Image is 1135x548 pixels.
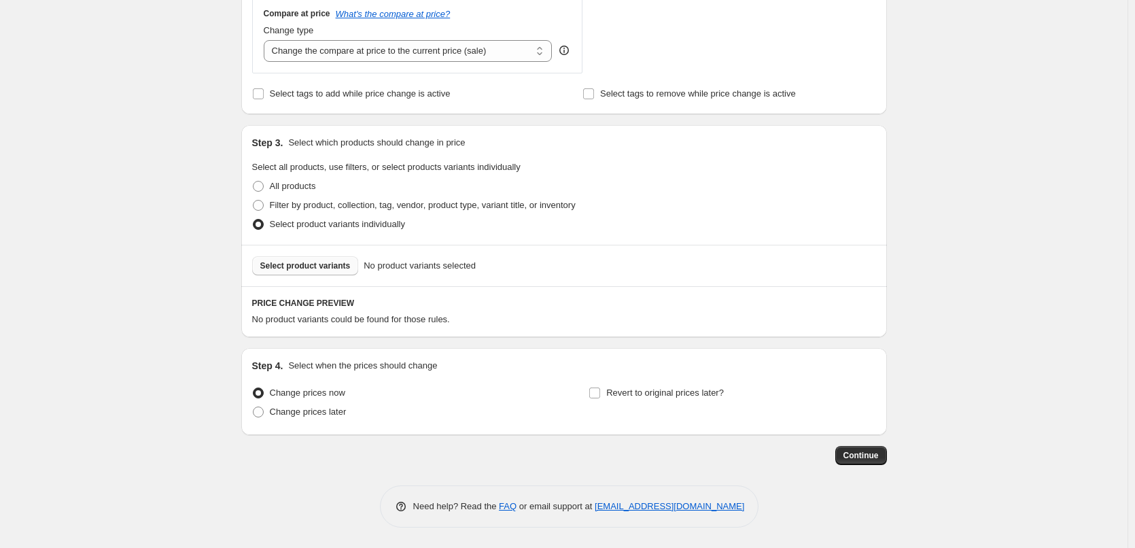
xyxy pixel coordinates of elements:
[336,9,451,19] button: What's the compare at price?
[264,25,314,35] span: Change type
[260,260,351,271] span: Select product variants
[600,88,796,99] span: Select tags to remove while price change is active
[270,407,347,417] span: Change prices later
[270,219,405,229] span: Select product variants individually
[252,256,359,275] button: Select product variants
[499,501,517,511] a: FAQ
[252,136,283,150] h2: Step 3.
[557,44,571,57] div: help
[835,446,887,465] button: Continue
[270,88,451,99] span: Select tags to add while price change is active
[252,162,521,172] span: Select all products, use filters, or select products variants individually
[517,501,595,511] span: or email support at
[364,259,476,273] span: No product variants selected
[252,314,450,324] span: No product variants could be found for those rules.
[595,501,744,511] a: [EMAIL_ADDRESS][DOMAIN_NAME]
[606,388,724,398] span: Revert to original prices later?
[252,298,876,309] h6: PRICE CHANGE PREVIEW
[288,136,465,150] p: Select which products should change in price
[270,181,316,191] span: All products
[413,501,500,511] span: Need help? Read the
[264,8,330,19] h3: Compare at price
[252,359,283,373] h2: Step 4.
[270,388,345,398] span: Change prices now
[288,359,437,373] p: Select when the prices should change
[270,200,576,210] span: Filter by product, collection, tag, vendor, product type, variant title, or inventory
[843,450,879,461] span: Continue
